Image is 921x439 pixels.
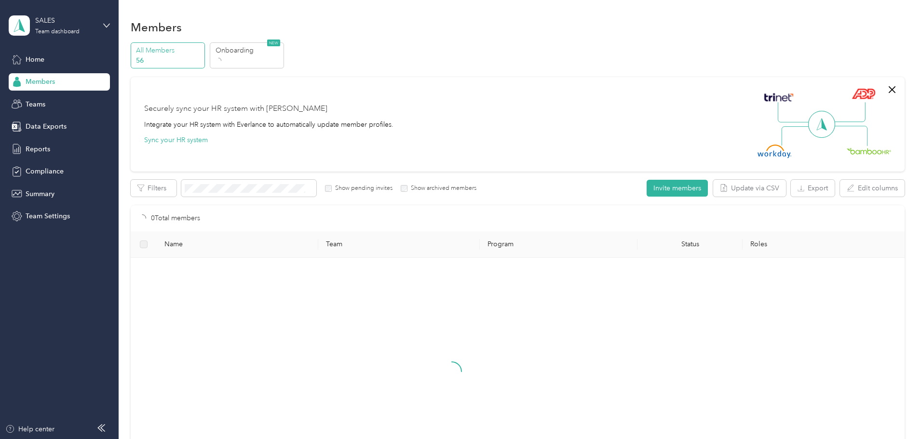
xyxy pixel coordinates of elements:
button: Filters [131,180,176,197]
img: Line Right Down [834,126,867,146]
th: Team [318,231,480,258]
span: Members [26,77,55,87]
p: Onboarding [216,45,281,55]
p: 0 Total members [151,213,200,224]
img: Line Left Up [778,102,812,123]
img: Line Right Up [832,102,866,122]
div: Team dashboard [35,29,80,35]
th: Program [480,231,637,258]
button: Edit columns [840,180,905,197]
th: Name [157,231,318,258]
img: BambooHR [847,147,891,154]
div: Integrate your HR system with Everlance to automatically update member profiles. [144,120,393,130]
div: Securely sync your HR system with [PERSON_NAME] [144,103,327,115]
span: Team Settings [26,211,70,221]
img: ADP [852,88,875,99]
span: Name [164,240,311,248]
img: Workday [758,145,791,158]
div: SALES [35,15,95,26]
label: Show archived members [407,184,476,193]
span: Compliance [26,166,64,176]
span: Reports [26,144,50,154]
p: All Members [136,45,202,55]
img: Line Left Down [781,126,815,146]
span: Home [26,54,44,65]
p: 56 [136,55,202,66]
span: Teams [26,99,45,109]
button: Invite members [647,180,708,197]
button: Update via CSV [713,180,786,197]
th: Status [637,231,743,258]
img: Trinet [762,91,796,104]
span: Summary [26,189,54,199]
th: Roles [743,231,904,258]
span: NEW [267,40,280,46]
label: Show pending invites [332,184,393,193]
span: Data Exports [26,121,67,132]
button: Export [791,180,835,197]
iframe: Everlance-gr Chat Button Frame [867,385,921,439]
button: Sync your HR system [144,135,208,145]
button: Help center [5,424,54,434]
h1: Members [131,22,182,32]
